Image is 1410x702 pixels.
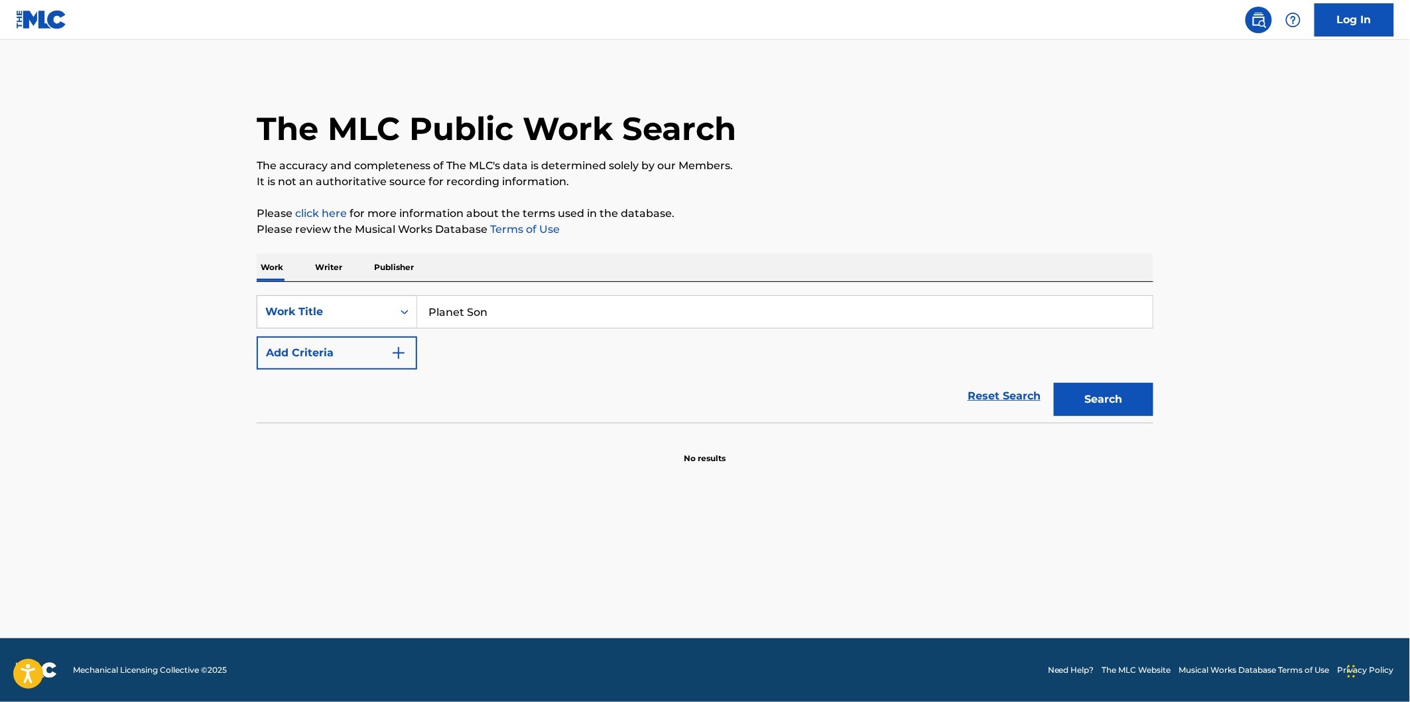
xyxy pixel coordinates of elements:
a: Privacy Policy [1338,664,1394,676]
span: Mechanical Licensing Collective © 2025 [73,664,227,676]
p: No results [684,437,726,464]
img: 9d2ae6d4665cec9f34b9.svg [391,345,407,361]
p: Please for more information about the terms used in the database. [257,206,1153,222]
p: The accuracy and completeness of The MLC's data is determined solely by our Members. [257,158,1153,174]
p: Writer [311,253,346,281]
img: MLC Logo [16,10,67,29]
img: help [1285,12,1301,28]
h1: The MLC Public Work Search [257,109,736,149]
a: Reset Search [961,382,1047,411]
button: Search [1054,383,1153,416]
a: Musical Works Database Terms of Use [1179,664,1330,676]
p: Please review the Musical Works Database [257,222,1153,238]
a: Need Help? [1048,664,1094,676]
p: It is not an authoritative source for recording information. [257,174,1153,190]
div: Drag [1348,652,1356,691]
a: Log In [1314,3,1394,36]
img: search [1251,12,1267,28]
a: Public Search [1246,7,1272,33]
iframe: Chat Widget [1344,638,1410,702]
p: Work [257,253,287,281]
a: click here [295,207,347,220]
div: Help [1280,7,1307,33]
p: Publisher [370,253,418,281]
div: Work Title [265,304,385,320]
img: logo [16,662,57,678]
a: Terms of Use [487,223,560,236]
a: The MLC Website [1102,664,1171,676]
button: Add Criteria [257,336,417,370]
form: Search Form [257,295,1153,423]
